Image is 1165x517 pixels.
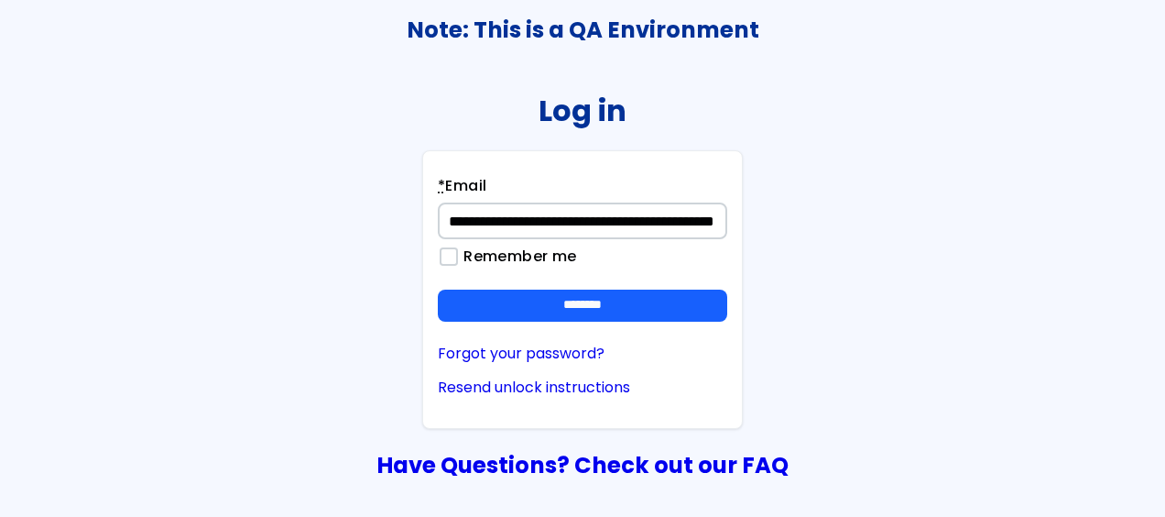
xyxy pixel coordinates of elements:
[539,93,626,127] h2: Log in
[438,175,486,203] label: Email
[438,175,445,196] abbr: required
[438,379,727,396] a: Resend unlock instructions
[376,449,789,481] a: Have Questions? Check out our FAQ
[438,346,727,362] a: Forgot your password?
[1,17,1164,43] h3: Note: This is a QA Environment
[454,248,576,265] label: Remember me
